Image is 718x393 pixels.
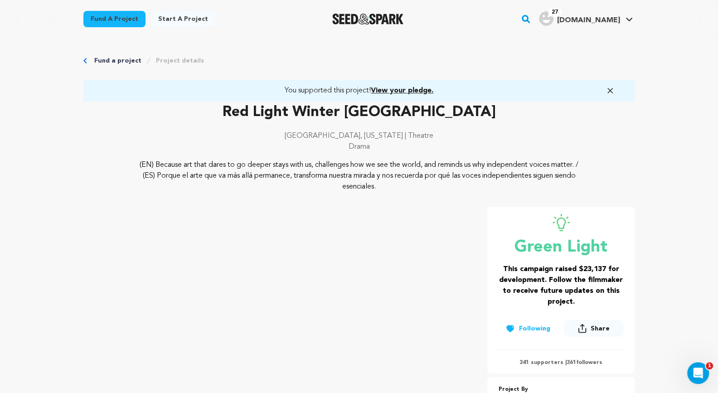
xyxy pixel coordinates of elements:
[83,56,635,65] div: Breadcrumb
[537,10,635,26] a: Hrproductions.Studio's Profile
[139,160,580,192] p: (EN) Because art that dares to go deeper stays with us, challenges how we see the world, and remi...
[590,324,609,333] span: Share
[156,56,204,65] a: Project details
[94,56,141,65] a: Fund a project
[498,238,624,257] p: Green Light
[332,14,403,24] a: Seed&Spark Homepage
[687,362,709,384] iframe: Intercom live chat
[83,131,635,141] p: [GEOGRAPHIC_DATA], [US_STATE] | Theatre
[498,320,557,337] button: Following
[564,320,624,337] button: Share
[548,8,562,17] span: 27
[557,17,620,24] span: [DOMAIN_NAME]
[83,102,635,123] p: Red Light Winter [GEOGRAPHIC_DATA]
[539,11,620,26] div: Hrproductions.Studio's Profile
[151,11,215,27] a: Start a project
[564,320,624,340] span: Share
[537,10,635,29] span: Hrproductions.Studio's Profile
[83,141,635,152] p: Drama
[498,359,624,366] p: 341 supporters | followers
[332,14,403,24] img: Seed&Spark Logo Dark Mode
[94,85,624,96] a: You supported this project!View your pledge.
[539,11,553,26] img: user.png
[371,87,433,94] span: View your pledge.
[706,362,713,369] span: 1
[498,264,624,307] h3: This campaign raised $23,137 for development. Follow the filmmaker to receive future updates on t...
[83,11,146,27] a: Fund a project
[567,360,576,365] span: 361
